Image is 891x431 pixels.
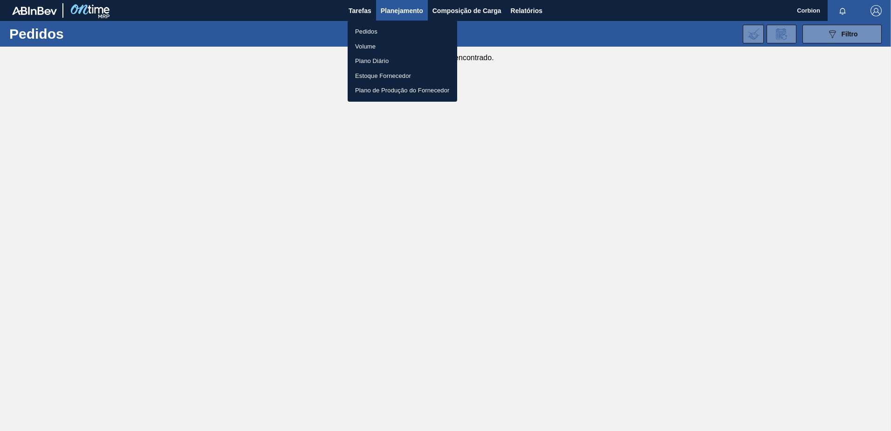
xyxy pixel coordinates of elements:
a: Pedidos [348,24,457,39]
a: Volume [348,39,457,54]
a: Estoque Fornecedor [348,69,457,83]
a: Plano Diário [348,54,457,69]
a: Plano de Produção do Fornecedor [348,83,457,98]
